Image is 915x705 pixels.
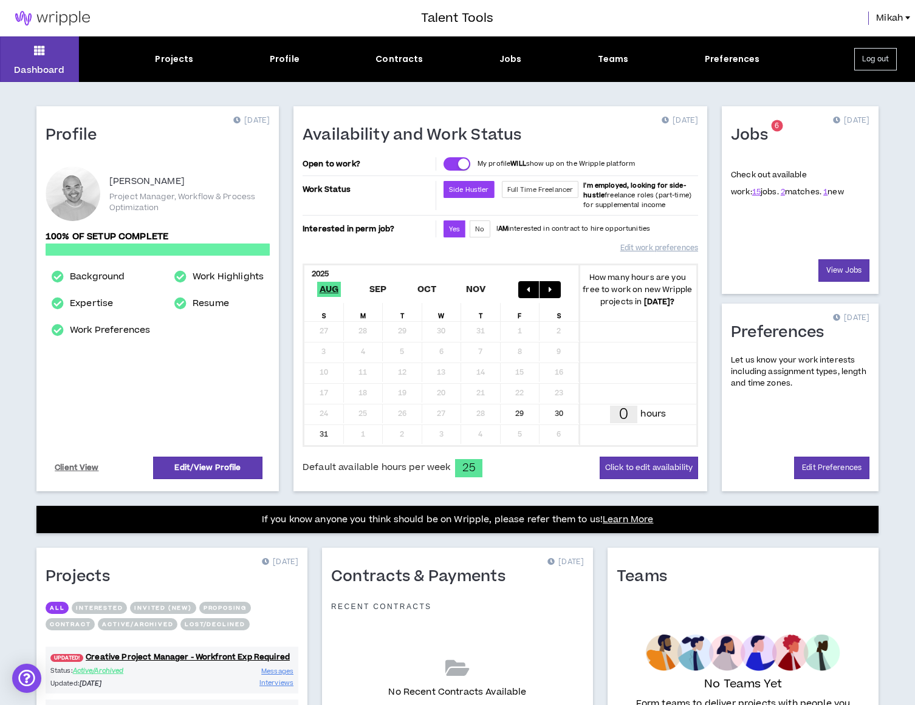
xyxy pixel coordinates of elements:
[331,602,432,611] p: Recent Contracts
[98,618,177,630] button: Active/Archived
[14,64,64,77] p: Dashboard
[46,652,298,663] a: UPDATED!Creative Project Manager - Workfront Exp Required
[499,53,522,66] div: Jobs
[823,186,844,197] span: new
[109,191,270,213] p: Project Manager, Workflow & Process Optimization
[854,48,897,70] button: Log out
[464,282,488,297] span: Nov
[781,186,821,197] span: matches.
[270,53,300,66] div: Profile
[367,282,389,297] span: Sep
[303,220,433,237] p: Interested in perm job?
[876,12,903,25] span: Mikah
[818,259,869,282] a: View Jobs
[662,115,698,127] p: [DATE]
[501,303,540,321] div: F
[598,53,629,66] div: Teams
[303,126,531,145] h1: Availability and Work Status
[155,53,193,66] div: Projects
[70,296,113,311] a: Expertise
[600,457,698,479] button: Click to edit availability
[620,237,698,259] a: Edit work preferences
[233,115,270,127] p: [DATE]
[461,303,501,321] div: T
[46,230,270,244] p: 100% of setup complete
[130,602,196,614] button: Invited (new)
[304,303,344,321] div: S
[449,225,460,234] span: Yes
[752,186,761,197] a: 15
[109,174,185,189] p: [PERSON_NAME]
[475,225,484,234] span: No
[259,677,293,689] a: Interviews
[731,355,869,390] p: Let us know your work interests including assignment types, length and time zones.
[46,126,106,145] h1: Profile
[498,224,508,233] strong: AM
[507,185,574,194] span: Full Time Freelancer
[547,556,584,568] p: [DATE]
[46,602,69,614] button: All
[731,126,777,145] h1: Jobs
[704,676,782,693] p: No Teams Yet
[312,268,329,279] b: 2025
[262,513,654,527] p: If you know anyone you think should be on Wripple, please refer them to us!
[646,635,840,671] img: empty
[46,567,119,587] h1: Projects
[833,312,869,324] p: [DATE]
[317,282,341,297] span: Aug
[644,296,675,307] b: [DATE] ?
[50,666,172,676] p: Status:
[199,602,251,614] button: Proposing
[705,53,760,66] div: Preferences
[823,186,828,197] a: 1
[422,303,462,321] div: W
[70,270,125,284] a: Background
[375,53,423,66] div: Contracts
[261,666,293,677] a: Messages
[303,181,433,198] p: Work Status
[771,120,783,132] sup: 6
[579,271,697,308] p: How many hours are you free to work on new Wripple projects in
[73,666,124,675] span: Active/Archived
[80,679,102,688] i: [DATE]
[731,323,834,342] h1: Preferences
[415,282,439,297] span: Oct
[583,181,691,209] span: freelance roles (part-time) for supplemental income
[180,618,249,630] button: Lost/Declined
[640,407,666,421] p: hours
[496,224,651,234] p: I interested in contract to hire opportunities
[603,513,653,526] a: Learn More
[303,461,450,474] span: Default available hours per week
[383,303,422,321] div: T
[583,181,685,200] b: I'm employed, looking for side-hustle
[261,667,293,676] span: Messages
[46,166,100,221] div: Mikah T.
[775,121,779,131] span: 6
[193,270,264,284] a: Work Highlights
[303,159,433,169] p: Open to work?
[752,186,779,197] span: jobs.
[344,303,383,321] div: M
[478,159,635,169] p: My profile show up on the Wripple platform
[153,457,262,479] a: Edit/View Profile
[731,169,844,197] p: Check out available work:
[794,457,869,479] a: Edit Preferences
[12,664,41,693] div: Open Intercom Messenger
[50,678,172,689] p: Updated:
[833,115,869,127] p: [DATE]
[421,9,493,27] h3: Talent Tools
[331,567,515,587] h1: Contracts & Payments
[617,567,676,587] h1: Teams
[259,678,293,687] span: Interviews
[262,556,298,568] p: [DATE]
[781,186,785,197] a: 2
[388,686,526,699] p: No Recent Contracts Available
[540,303,579,321] div: S
[46,618,95,630] button: Contract
[510,159,526,168] strong: WILL
[53,457,101,479] a: Client View
[70,323,150,338] a: Work Preferences
[72,602,127,614] button: Interested
[193,296,229,311] a: Resume
[50,654,83,662] span: UPDATED!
